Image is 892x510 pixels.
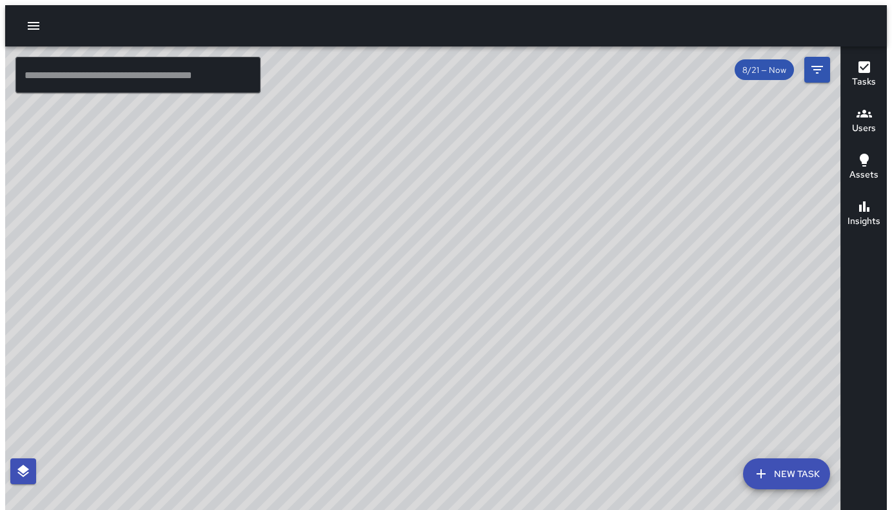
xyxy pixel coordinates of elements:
[804,57,830,83] button: Filters
[852,121,876,136] h6: Users
[849,168,878,182] h6: Assets
[841,191,887,238] button: Insights
[841,98,887,145] button: Users
[847,214,880,229] h6: Insights
[735,65,794,76] span: 8/21 — Now
[743,458,830,489] button: New Task
[852,75,876,89] h6: Tasks
[841,52,887,98] button: Tasks
[841,145,887,191] button: Assets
